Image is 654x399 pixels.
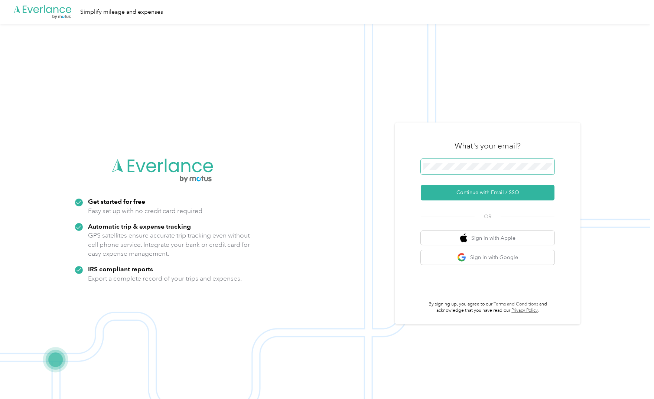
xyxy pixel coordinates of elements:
strong: Get started for free [88,197,145,205]
span: OR [475,213,501,220]
a: Terms and Conditions [494,301,538,307]
button: Continue with Email / SSO [421,185,554,200]
h3: What's your email? [455,141,521,151]
strong: Automatic trip & expense tracking [88,222,191,230]
button: apple logoSign in with Apple [421,231,554,245]
img: apple logo [460,233,468,243]
img: google logo [457,253,466,262]
a: Privacy Policy [511,308,538,313]
p: GPS satellites ensure accurate trip tracking even without cell phone service. Integrate your bank... [88,231,250,258]
p: Easy set up with no credit card required [88,206,202,216]
button: google logoSign in with Google [421,250,554,265]
strong: IRS compliant reports [88,265,153,273]
p: By signing up, you agree to our and acknowledge that you have read our . [421,301,554,314]
div: Simplify mileage and expenses [80,7,163,17]
p: Export a complete record of your trips and expenses. [88,274,242,283]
